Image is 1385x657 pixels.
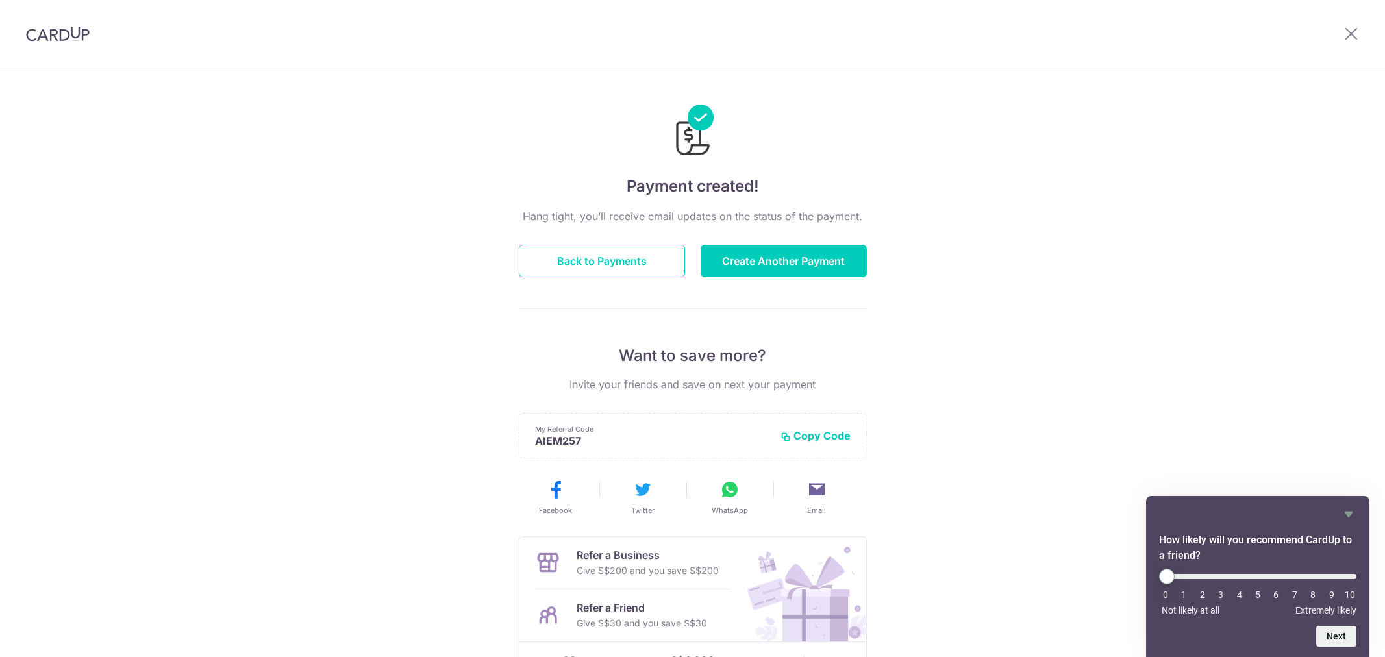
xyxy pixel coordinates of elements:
button: Create Another Payment [701,245,867,277]
div: How likely will you recommend CardUp to a friend? Select an option from 0 to 10, with 0 being Not... [1159,506,1356,647]
button: Facebook [518,479,594,515]
p: My Referral Code [535,424,770,434]
h2: How likely will you recommend CardUp to a friend? Select an option from 0 to 10, with 0 being Not... [1159,532,1356,564]
li: 5 [1251,589,1264,600]
img: Payments [672,105,714,159]
div: How likely will you recommend CardUp to a friend? Select an option from 0 to 10, with 0 being Not... [1159,569,1356,615]
li: 7 [1288,589,1301,600]
p: Hang tight, you’ll receive email updates on the status of the payment. [519,208,867,224]
button: Copy Code [780,429,851,442]
li: 9 [1325,589,1338,600]
span: Email [807,505,826,515]
p: AIEM257 [535,434,770,447]
span: Not likely at all [1162,605,1219,615]
img: Refer [735,537,866,641]
li: 8 [1306,589,1319,600]
li: 10 [1343,589,1356,600]
button: Twitter [605,479,681,515]
button: Next question [1316,626,1356,647]
p: Give S$30 and you save S$30 [577,615,707,631]
li: 0 [1159,589,1172,600]
span: Extremely likely [1295,605,1356,615]
span: WhatsApp [712,505,748,515]
span: Twitter [631,505,655,515]
p: Refer a Friend [577,600,707,615]
p: Give S$200 and you save S$200 [577,563,719,578]
p: Invite your friends and save on next your payment [519,377,867,392]
li: 4 [1233,589,1246,600]
button: Hide survey [1341,506,1356,522]
li: 3 [1214,589,1227,600]
span: Facebook [539,505,572,515]
li: 1 [1177,589,1190,600]
button: WhatsApp [692,479,768,515]
p: Want to save more? [519,345,867,366]
li: 6 [1269,589,1282,600]
h4: Payment created! [519,175,867,198]
img: CardUp [26,26,90,42]
li: 2 [1196,589,1209,600]
p: Refer a Business [577,547,719,563]
button: Back to Payments [519,245,685,277]
button: Email [779,479,855,515]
